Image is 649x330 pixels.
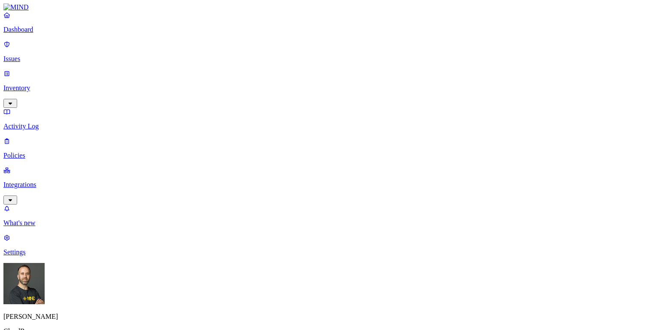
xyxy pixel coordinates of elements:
p: Inventory [3,84,646,92]
img: MIND [3,3,29,11]
a: MIND [3,3,646,11]
p: Activity Log [3,122,646,130]
a: Policies [3,137,646,159]
p: Settings [3,248,646,256]
p: Policies [3,152,646,159]
a: Inventory [3,70,646,107]
img: Tom Mayblum [3,263,45,304]
p: Issues [3,55,646,63]
a: What's new [3,205,646,227]
a: Settings [3,234,646,256]
p: Integrations [3,181,646,189]
a: Dashboard [3,11,646,34]
p: [PERSON_NAME] [3,313,646,321]
p: Dashboard [3,26,646,34]
p: What's new [3,219,646,227]
a: Issues [3,40,646,63]
a: Integrations [3,166,646,203]
a: Activity Log [3,108,646,130]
